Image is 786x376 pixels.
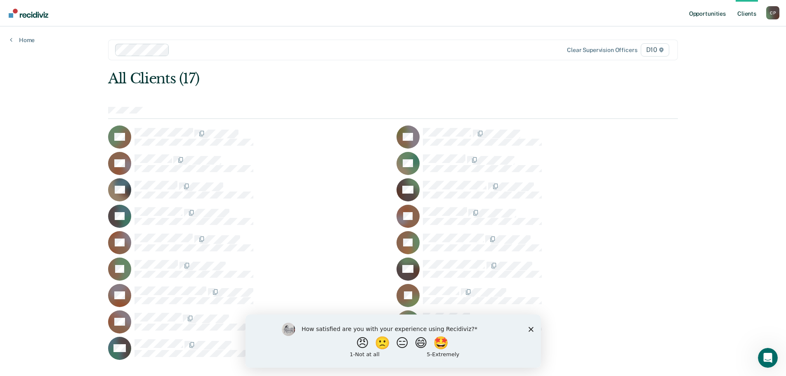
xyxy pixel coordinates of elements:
[10,36,35,44] a: Home
[641,43,669,57] span: D10
[245,315,541,368] iframe: Survey by Kim from Recidiviz
[766,6,779,19] div: C P
[758,348,778,368] iframe: Intercom live chat
[567,47,637,54] div: Clear supervision officers
[766,6,779,19] button: Profile dropdown button
[108,70,564,87] div: All Clients (17)
[9,9,48,18] img: Recidiviz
